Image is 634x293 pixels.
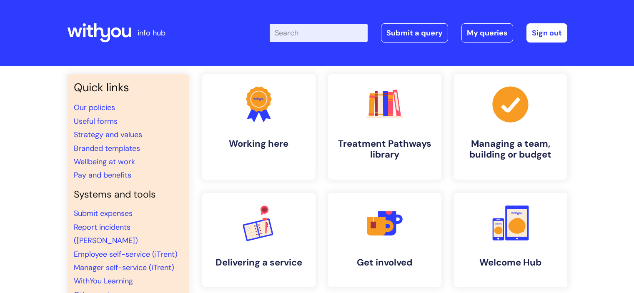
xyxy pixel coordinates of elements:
[74,103,115,113] a: Our policies
[74,157,135,167] a: Wellbeing at work
[381,23,448,43] a: Submit a query
[138,26,165,40] p: info hub
[328,193,441,287] a: Get involved
[209,138,309,149] h4: Working here
[461,23,513,43] a: My queries
[328,74,441,180] a: Treatment Pathways library
[526,23,567,43] a: Sign out
[335,257,435,268] h4: Get involved
[335,138,435,160] h4: Treatment Pathways library
[454,193,567,287] a: Welcome Hub
[74,170,131,180] a: Pay and benefits
[270,24,368,42] input: Search
[270,23,567,43] div: | -
[74,130,142,140] a: Strategy and values
[461,257,561,268] h4: Welcome Hub
[74,276,133,286] a: WithYou Learning
[74,143,140,153] a: Branded templates
[202,193,316,287] a: Delivering a service
[74,222,138,245] a: Report incidents ([PERSON_NAME])
[461,138,561,160] h4: Managing a team, building or budget
[74,249,178,259] a: Employee self-service (iTrent)
[74,189,182,200] h4: Systems and tools
[74,263,174,273] a: Manager self-service (iTrent)
[74,81,182,94] h3: Quick links
[74,208,133,218] a: Submit expenses
[454,74,567,180] a: Managing a team, building or budget
[202,74,316,180] a: Working here
[74,116,118,126] a: Useful forms
[209,257,309,268] h4: Delivering a service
